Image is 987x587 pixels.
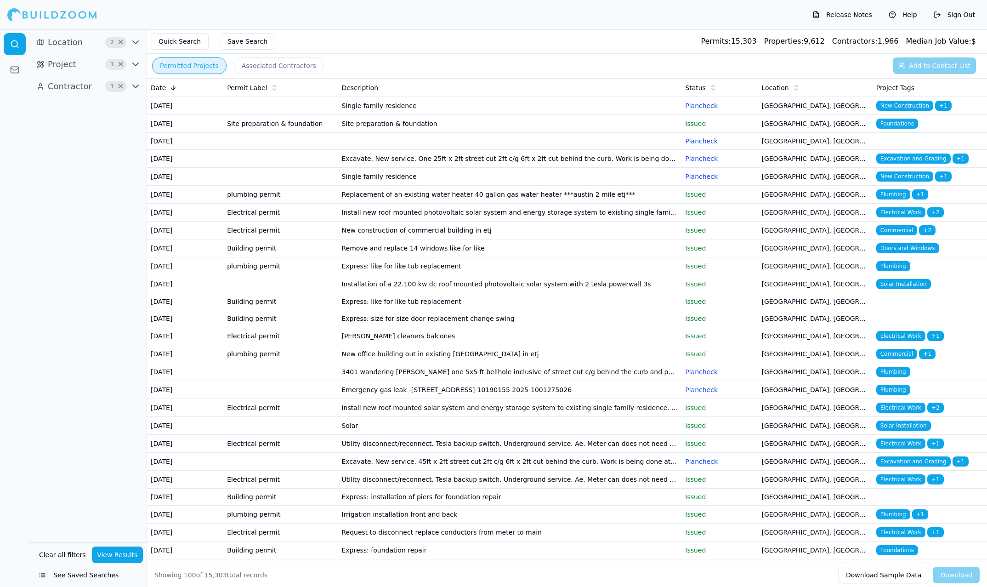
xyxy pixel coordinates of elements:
td: Electrical permit [223,524,338,541]
p: Issued [685,546,754,555]
td: [GEOGRAPHIC_DATA], [GEOGRAPHIC_DATA] [758,275,872,293]
td: Installation of a 22.100 kw dc roof mounted photovoltaic solar system with 2 tesla powerwall 3s [338,275,681,293]
td: Electrical permit [223,327,338,345]
td: [DATE] [147,541,223,559]
td: Electrical permit [223,471,338,489]
button: Associated Contractors [234,57,324,74]
p: Issued [685,297,754,306]
td: [GEOGRAPHIC_DATA], [GEOGRAPHIC_DATA] [758,115,872,133]
div: 1,966 [832,36,899,47]
td: [GEOGRAPHIC_DATA], [GEOGRAPHIC_DATA] [758,417,872,435]
span: + 1 [935,171,952,182]
td: [DATE] [147,559,223,577]
span: + 2 [919,225,936,235]
td: Single family residence [338,97,681,115]
button: Location2Clear Location filters [33,35,143,50]
td: Utility disconnect/reconnect. Tesla backup switch. Underground service. Ae. Meter can does not ne... [338,471,681,489]
td: [GEOGRAPHIC_DATA], [GEOGRAPHIC_DATA] [758,222,872,239]
td: Single family residence [338,168,681,186]
span: Permit Label [227,83,267,92]
p: Issued [685,421,754,430]
td: Excavate. New service. 45ft x 2ft street cut 2ft c/g 6ft x 2ft cut behind the curb. Work is being... [338,453,681,471]
p: Plancheck [685,457,754,466]
td: [GEOGRAPHIC_DATA], [GEOGRAPHIC_DATA] [758,381,872,399]
button: Quick Search [151,33,209,50]
span: 2 [108,38,117,47]
p: Plancheck [685,137,754,146]
td: [GEOGRAPHIC_DATA], [GEOGRAPHIC_DATA] [758,186,872,204]
span: Electrical Work [876,474,925,484]
td: plumbing permit [223,257,338,275]
td: Replacement of an existing water heater 40 gallon gas water heater ***austin 2 mile etj*** [338,186,681,204]
button: Download Sample Data [838,567,929,583]
p: Issued [685,331,754,341]
button: Permitted Projects [152,57,227,74]
span: Date [151,83,166,92]
td: Electrical permit [223,399,338,417]
button: Project1Clear Project filters [33,57,143,72]
td: Express: size for size door replacement change swing [338,310,681,327]
td: Electrical permit [223,435,338,453]
span: Commercial [876,225,918,235]
p: Issued [685,475,754,484]
td: Building permit [223,239,338,257]
span: + 1 [919,349,936,359]
td: Utility disconnect/reconnect. Tesla backup switch. Underground service. Ae. Meter can does not ne... [338,435,681,453]
td: Install new roof-mounted solar system and energy storage system to existing single family residen... [338,399,681,417]
td: [DATE] [147,489,223,506]
td: [GEOGRAPHIC_DATA], [GEOGRAPHIC_DATA] [758,506,872,524]
td: [GEOGRAPHIC_DATA], [GEOGRAPHIC_DATA] [758,293,872,310]
span: + 1 [935,101,952,111]
td: [GEOGRAPHIC_DATA], [GEOGRAPHIC_DATA] [758,257,872,275]
span: 15,303 [204,571,227,579]
td: Single family residence [338,559,681,577]
td: Electrical permit [223,222,338,239]
td: [GEOGRAPHIC_DATA], [GEOGRAPHIC_DATA] [758,97,872,115]
td: Solar [338,417,681,435]
span: Solar Installation [876,279,931,289]
td: [GEOGRAPHIC_DATA], [GEOGRAPHIC_DATA] [758,453,872,471]
td: [DATE] [147,239,223,257]
span: 1 [108,82,117,91]
span: + 1 [927,331,944,341]
span: Permits: [701,37,731,46]
td: [GEOGRAPHIC_DATA], [GEOGRAPHIC_DATA] [758,345,872,363]
td: [DATE] [147,204,223,222]
span: Plumbing [876,189,910,199]
td: [DATE] [147,506,223,524]
p: Issued [685,262,754,271]
td: [DATE] [147,399,223,417]
span: Foundations [876,119,918,129]
span: Contractor [48,80,92,93]
td: 3401 wandering [PERSON_NAME] one 5x5 ft bellhole inclusive of street cut c/g behind the curb and ... [338,363,681,381]
td: Express: foundation repair [338,541,681,559]
td: [GEOGRAPHIC_DATA], [GEOGRAPHIC_DATA] [758,327,872,345]
span: Electrical Work [876,439,925,449]
td: [DATE] [147,310,223,327]
td: [DATE] [147,363,223,381]
td: [GEOGRAPHIC_DATA], [GEOGRAPHIC_DATA] [758,559,872,577]
td: [DATE] [147,453,223,471]
td: Building permit [223,541,338,559]
span: Project Tags [876,83,914,92]
span: Excavation and Grading [876,456,951,467]
td: [DATE] [147,524,223,541]
td: Excavate. New service. One 25ft x 2ft street cut 2ft c/g 6ft x 2ft cut behind the curb. Work is b... [338,150,681,168]
span: 100 [184,571,196,579]
p: Issued [685,528,754,537]
td: [GEOGRAPHIC_DATA], [GEOGRAPHIC_DATA] [758,435,872,453]
p: Issued [685,226,754,235]
div: 9,612 [764,36,825,47]
button: Sign Out [929,7,980,22]
td: [DATE] [147,115,223,133]
td: Building permit [223,293,338,310]
td: [DATE] [147,275,223,293]
td: [GEOGRAPHIC_DATA], [GEOGRAPHIC_DATA] [758,524,872,541]
p: Issued [685,190,754,199]
span: Electrical Work [876,207,925,217]
td: [DATE] [147,417,223,435]
span: Status [685,83,706,92]
td: Request to disconnect replace conductors from meter to main [338,524,681,541]
span: Plumbing [876,385,910,395]
span: Plumbing [876,261,910,271]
